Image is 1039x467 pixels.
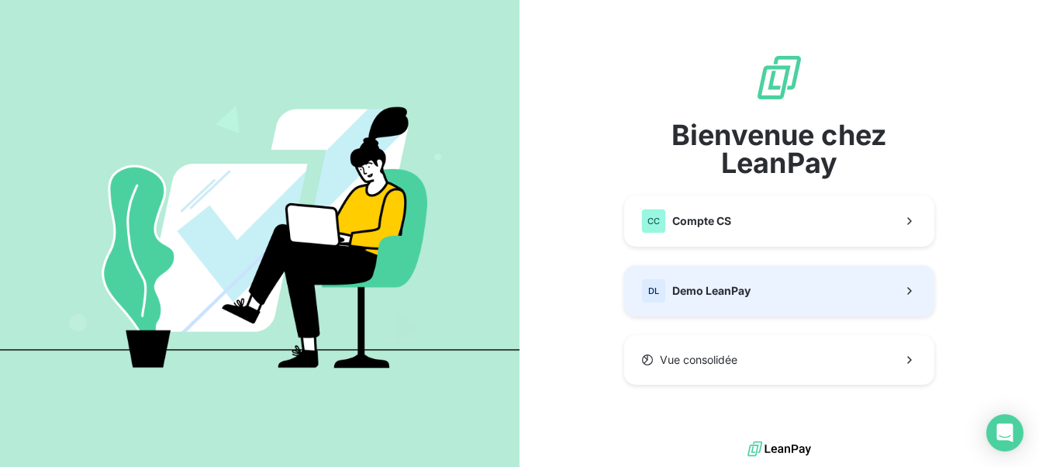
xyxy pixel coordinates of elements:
[660,352,737,368] span: Vue consolidée
[624,265,934,317] button: DLDemo LeanPay
[624,335,934,385] button: Vue consolidée
[747,438,811,461] img: logo
[624,121,934,177] span: Bienvenue chez LeanPay
[672,283,751,299] span: Demo LeanPay
[986,414,1023,451] div: Open Intercom Messenger
[641,209,666,233] div: CC
[641,278,666,303] div: DL
[754,53,804,102] img: logo sigle
[672,213,731,229] span: Compte CS
[624,195,934,247] button: CCCompte CS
